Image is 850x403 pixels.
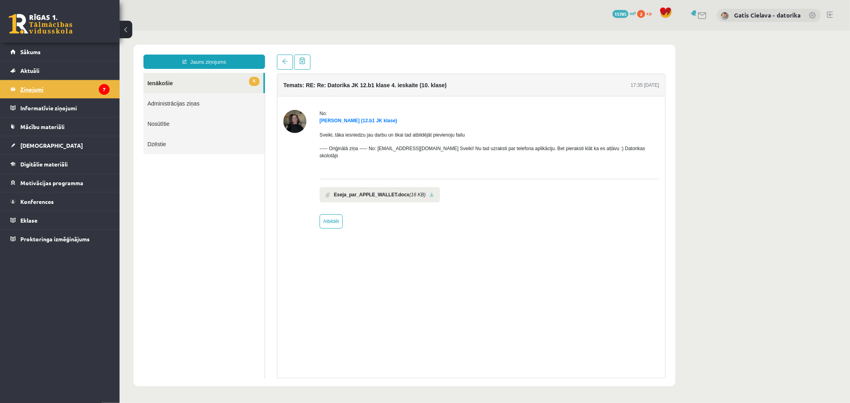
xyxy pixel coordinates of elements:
[10,155,110,173] a: Digitālie materiāli
[200,79,540,86] div: No:
[10,174,110,192] a: Motivācijas programma
[511,51,540,58] div: 17:35 [DATE]
[20,80,110,98] legend: Ziņojumi
[10,80,110,98] a: Ziņojumi7
[24,24,145,38] a: Jauns ziņojums
[200,101,540,108] p: Sveiki, tāka iesniedzu jau darbu un tikai tad atbildējāt pievienoju failu
[20,217,37,224] span: Eklase
[20,123,65,130] span: Mācību materiāli
[721,12,729,20] img: Gatis Cielava - datorika
[734,11,801,19] a: Gatis Cielava - datorika
[24,42,144,63] a: 6Ienākošie
[9,14,73,34] a: Rīgas 1. Tālmācības vidusskola
[20,67,39,74] span: Aktuāli
[10,192,110,211] a: Konferences
[637,10,645,18] span: 2
[290,160,306,168] i: (16 KB)
[200,114,540,129] p: ----- Oriģinālā ziņa ----- No: [EMAIL_ADDRESS][DOMAIN_NAME] Sveiki! Nu tad uzraksti par telefona ...
[20,160,68,168] span: Digitālie materiāli
[10,99,110,117] a: Informatīvie ziņojumi
[10,230,110,248] a: Proktoringa izmēģinājums
[20,179,83,186] span: Motivācijas programma
[20,198,54,205] span: Konferences
[200,184,223,198] a: Atbildēt
[24,83,145,103] a: Nosūtītie
[24,103,145,123] a: Dzēstie
[164,51,327,58] h4: Temats: RE: Re: Datorika JK 12.b1 klase 4. ieskaite (10. klase)
[10,61,110,80] a: Aktuāli
[200,87,278,93] a: [PERSON_NAME] (12.b1 JK klase)
[612,10,636,16] a: 15785 mP
[10,117,110,136] a: Mācību materiāli
[164,79,187,102] img: Linda Blūma
[24,63,145,83] a: Administrācijas ziņas
[10,211,110,229] a: Eklase
[612,10,628,18] span: 15785
[130,46,140,55] span: 6
[20,235,90,243] span: Proktoringa izmēģinājums
[637,10,656,16] a: 2 xp
[646,10,652,16] span: xp
[10,136,110,155] a: [DEMOGRAPHIC_DATA]
[214,160,290,168] b: Eseja_par_APPLE_WALLET.docx
[99,84,110,95] i: 7
[20,99,110,117] legend: Informatīvie ziņojumi
[10,43,110,61] a: Sākums
[20,142,83,149] span: [DEMOGRAPHIC_DATA]
[20,48,41,55] span: Sākums
[630,10,636,16] span: mP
